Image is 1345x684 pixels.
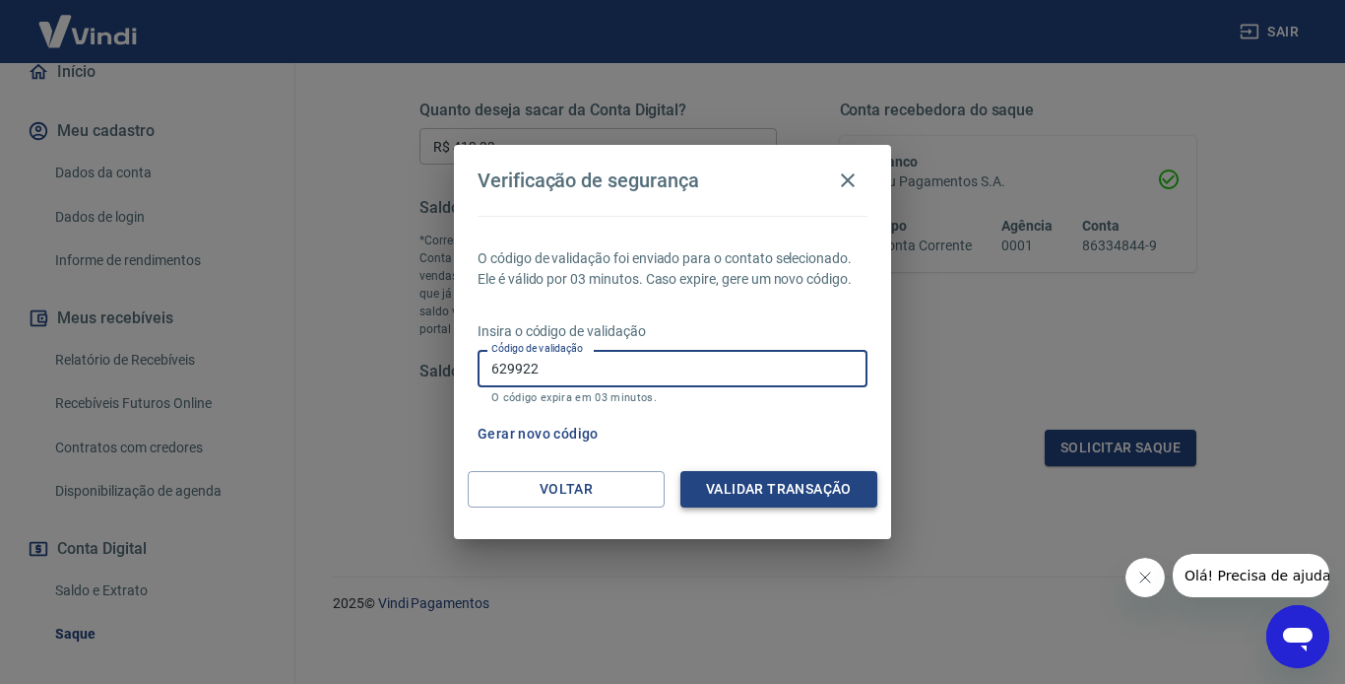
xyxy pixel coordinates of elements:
[470,416,607,452] button: Gerar novo código
[478,248,867,290] p: O código de validação foi enviado para o contato selecionado. Ele é válido por 03 minutos. Caso e...
[1173,554,1329,597] iframe: Mensagem da empresa
[1266,605,1329,668] iframe: Botão para abrir a janela de mensagens
[468,471,665,508] button: Voltar
[680,471,877,508] button: Validar transação
[478,321,867,342] p: Insira o código de validação
[12,14,165,30] span: Olá! Precisa de ajuda?
[491,341,583,356] label: Código de validação
[1125,558,1165,597] iframe: Fechar mensagem
[478,169,699,192] h4: Verificação de segurança
[491,391,854,404] p: O código expira em 03 minutos.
